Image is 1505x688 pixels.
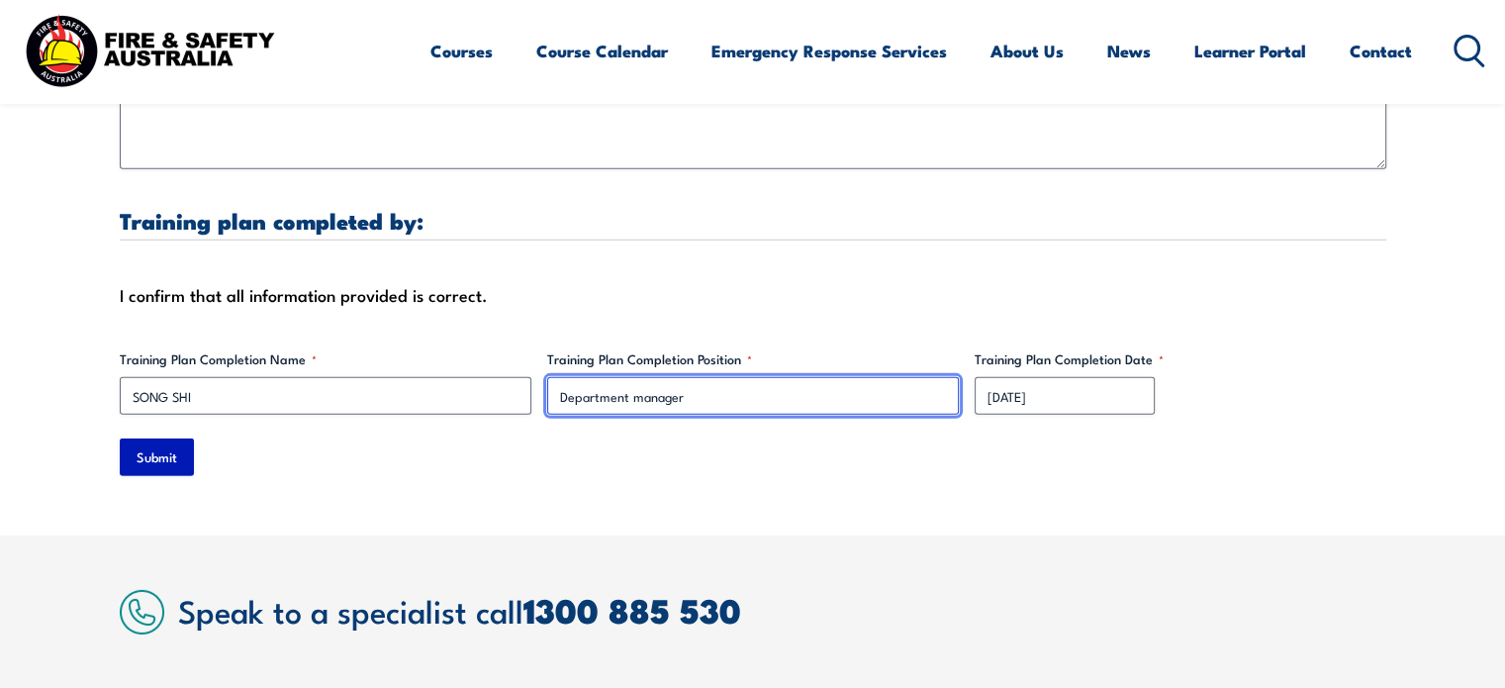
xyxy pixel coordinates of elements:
h3: Training plan completed by: [120,209,1386,232]
div: I confirm that all information provided is correct. [120,280,1386,310]
h2: Speak to a specialist call [178,592,1386,628]
a: 1300 885 530 [523,583,741,636]
input: Submit [120,439,194,476]
a: Courses [430,25,493,77]
label: Training Plan Completion Position [547,349,959,369]
a: News [1107,25,1151,77]
label: Training Plan Completion Date [975,349,1386,369]
label: Training Plan Completion Name [120,349,531,369]
input: dd/mm/yyyy [975,377,1155,415]
a: Course Calendar [536,25,668,77]
a: Contact [1350,25,1412,77]
a: Learner Portal [1194,25,1306,77]
a: Emergency Response Services [711,25,947,77]
a: About Us [990,25,1064,77]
